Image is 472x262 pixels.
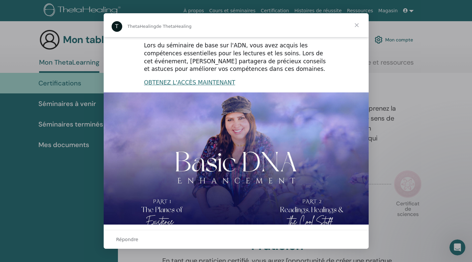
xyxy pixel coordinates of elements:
font: T [115,23,119,29]
font: Lors du séminaire de base sur l'ADN, vous avez acquis les compétences essentielles pour les lectu... [144,42,326,72]
a: OBTENEZ L'ACCÈS MAINTENANT [144,79,235,86]
font: ThetaHealing [128,24,156,29]
div: Image de profil pour ThetaHealing [112,21,122,32]
font: de ThetaHealing [156,24,191,29]
span: Fermer [345,13,369,37]
font: Répondre [116,237,138,242]
div: Ouvrir la conversation et répondre [104,230,369,249]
